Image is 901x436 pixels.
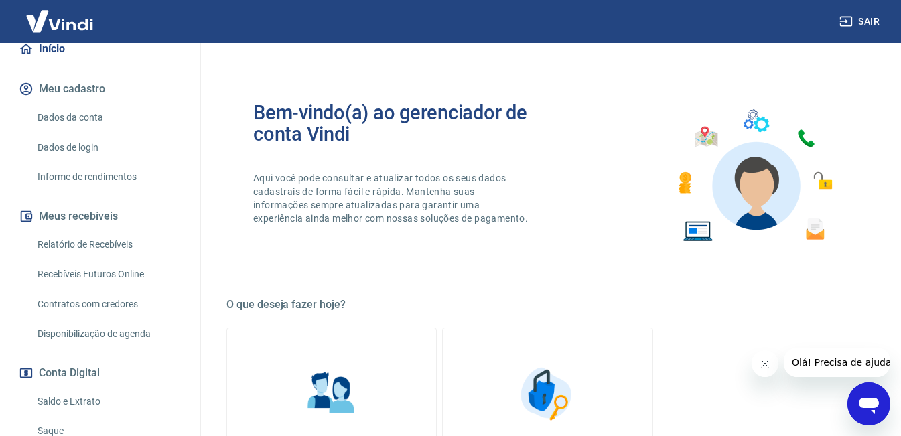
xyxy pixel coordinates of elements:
img: Imagem de um avatar masculino com diversos icones exemplificando as funcionalidades do gerenciado... [667,102,842,250]
img: Informações pessoais [298,360,365,427]
a: Disponibilização de agenda [32,320,184,348]
img: Segurança [514,360,581,427]
a: Recebíveis Futuros Online [32,261,184,288]
h2: Bem-vindo(a) ao gerenciador de conta Vindi [253,102,548,145]
button: Meu cadastro [16,74,184,104]
button: Conta Digital [16,358,184,388]
a: Dados de login [32,134,184,161]
iframe: Botão para abrir a janela de mensagens [847,382,890,425]
button: Sair [837,9,885,34]
button: Meus recebíveis [16,202,184,231]
a: Contratos com credores [32,291,184,318]
img: Vindi [16,1,103,42]
iframe: Mensagem da empresa [784,348,890,377]
a: Início [16,34,184,64]
a: Dados da conta [32,104,184,131]
h5: O que deseja fazer hoje? [226,298,869,311]
span: Olá! Precisa de ajuda? [8,9,113,20]
iframe: Fechar mensagem [752,350,778,377]
a: Informe de rendimentos [32,163,184,191]
p: Aqui você pode consultar e atualizar todos os seus dados cadastrais de forma fácil e rápida. Mant... [253,171,531,225]
a: Saldo e Extrato [32,388,184,415]
a: Relatório de Recebíveis [32,231,184,259]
